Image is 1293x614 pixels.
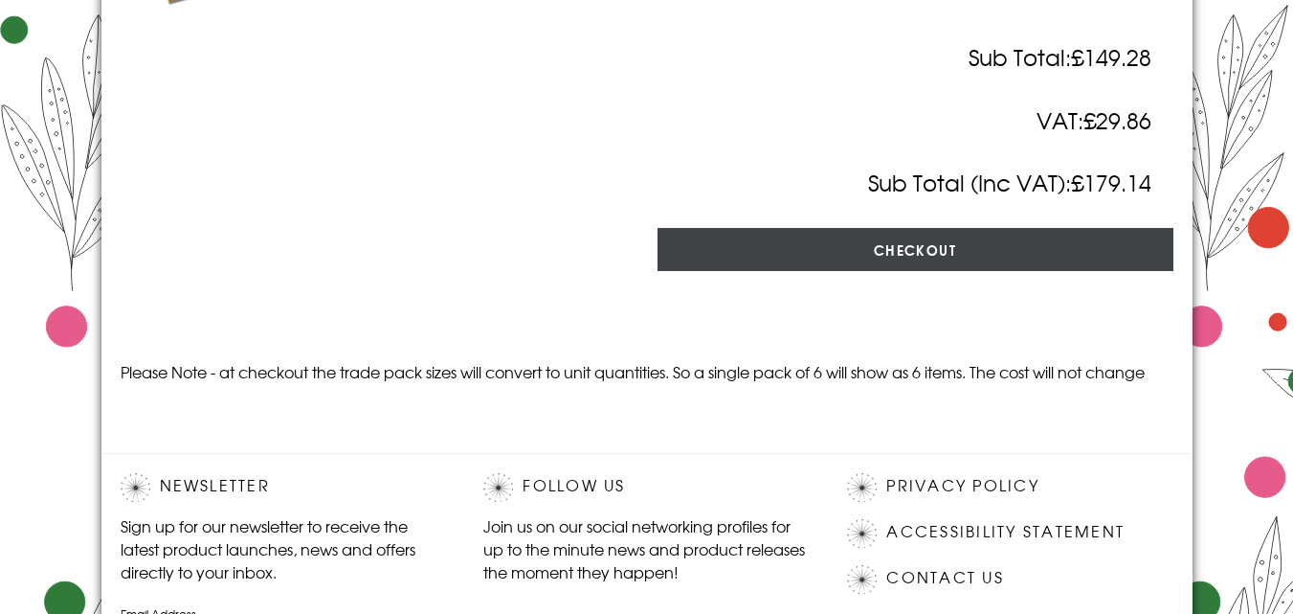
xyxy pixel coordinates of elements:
input: Checkout [658,228,1173,271]
span: £179.14 [1071,166,1151,198]
span: £149.28 [1071,40,1151,73]
h2: Newsletter [121,473,446,502]
span: £29.86 [1083,103,1151,136]
h4: Sub Total (Inc VAT): [121,166,1173,199]
p: Join us on our social networking profiles for up to the minute news and product releases the mome... [483,514,809,583]
a: Privacy Policy [886,473,1038,499]
iframe: PayPal-paypal [121,313,1173,355]
h2: Follow Us [483,473,809,502]
h4: VAT: [121,103,1173,137]
a: Accessibility Statement [886,519,1125,545]
p: Please Note - at checkout the trade pack sizes will convert to unit quantities. So a single pack ... [121,360,1173,383]
p: Sign up for our newsletter to receive the latest product launches, news and offers directly to yo... [121,514,446,583]
h4: Sub Total: [121,40,1173,74]
a: Contact Us [886,565,1003,591]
